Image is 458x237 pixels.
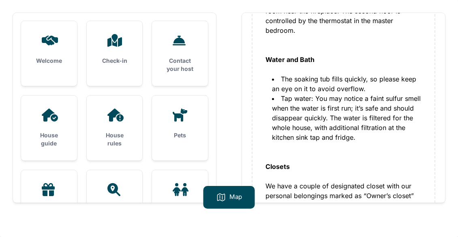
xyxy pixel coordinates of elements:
a: Provisions [21,170,77,227]
a: Welcome [21,21,77,78]
a: Area guide [87,170,143,235]
strong: Water and Bath [265,56,315,64]
a: House rules [87,96,143,160]
h3: House rules [100,131,130,147]
a: Contact your host [152,21,208,86]
h3: Pets [165,131,195,139]
li: Tap water: You may notice a faint sulfur smell when the water is first run; it’s safe and should ... [272,94,422,142]
a: House guide [21,96,77,160]
h3: Check-in [100,57,130,65]
a: Check-in [87,21,143,78]
li: The soaking tub fills quickly, so please keep an eye on it to avoid overflow. [272,74,422,94]
a: Wellness [152,170,208,227]
p: Map [229,192,242,202]
strong: Closets [265,162,290,171]
h3: Welcome [34,57,64,65]
h3: House guide [34,131,64,147]
a: Pets [152,96,208,152]
h3: Contact your host [165,57,195,73]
